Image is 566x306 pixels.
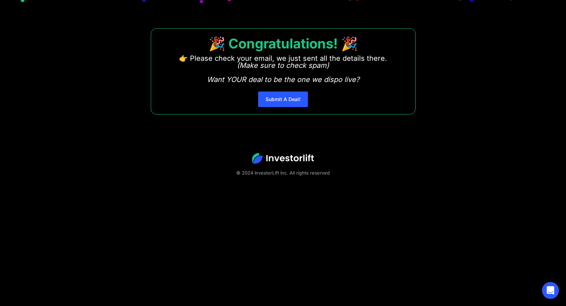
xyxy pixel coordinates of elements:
[207,61,359,84] em: (Make sure to check spam) Want YOUR deal to be the one we dispo live?
[25,169,541,176] div: © 2024 InvestorLift Inc. All rights reserved
[542,282,559,299] div: Open Intercom Messenger
[209,35,358,52] strong: 🎉 Congratulations! 🎉
[179,55,387,83] p: 👉 Please check your email, we just sent all the details there. ‍
[258,92,308,107] a: Submit A Deal!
